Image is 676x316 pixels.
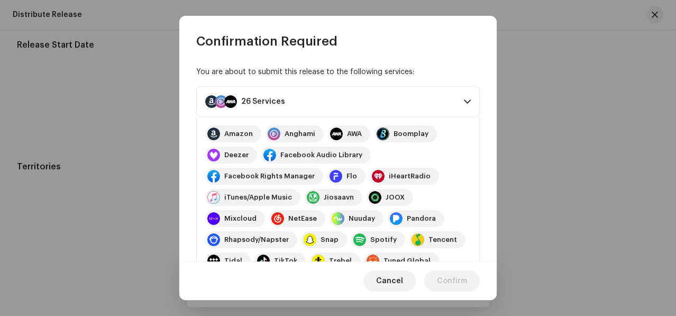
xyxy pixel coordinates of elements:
div: iTunes/Apple Music [224,193,292,202]
button: Cancel [363,270,416,292]
div: Flo [346,172,357,180]
div: Spotify [370,236,397,244]
div: Tidal [224,257,242,265]
div: Facebook Audio Library [280,151,362,159]
span: Cancel [376,270,403,292]
div: JOOX [386,193,405,202]
p-accordion-content: 26 Services [196,117,480,300]
span: Confirm [437,270,467,292]
span: Confirmation Required [196,33,337,50]
div: iHeartRadio [389,172,431,180]
div: Rhapsody/Napster [224,236,289,244]
div: Mixcloud [224,214,257,223]
div: TikTok [274,257,297,265]
div: Nuuday [349,214,375,223]
div: Tencent [428,236,457,244]
div: Snap [321,236,339,244]
div: Amazon [224,130,253,138]
div: NetEase [288,214,317,223]
div: Deezer [224,151,249,159]
div: Anghami [285,130,315,138]
div: 26 Services [241,97,285,106]
div: Boomplay [394,130,428,138]
div: Pandora [407,214,436,223]
button: Confirm [424,270,480,292]
div: AWA [347,130,362,138]
div: Jiosaavn [324,193,354,202]
div: Tuned Global [383,257,431,265]
p-accordion-header: 26 Services [196,86,480,117]
div: Trebel [329,257,352,265]
div: You are about to submit this release to the following services: [196,67,480,78]
div: Facebook Rights Manager [224,172,315,180]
